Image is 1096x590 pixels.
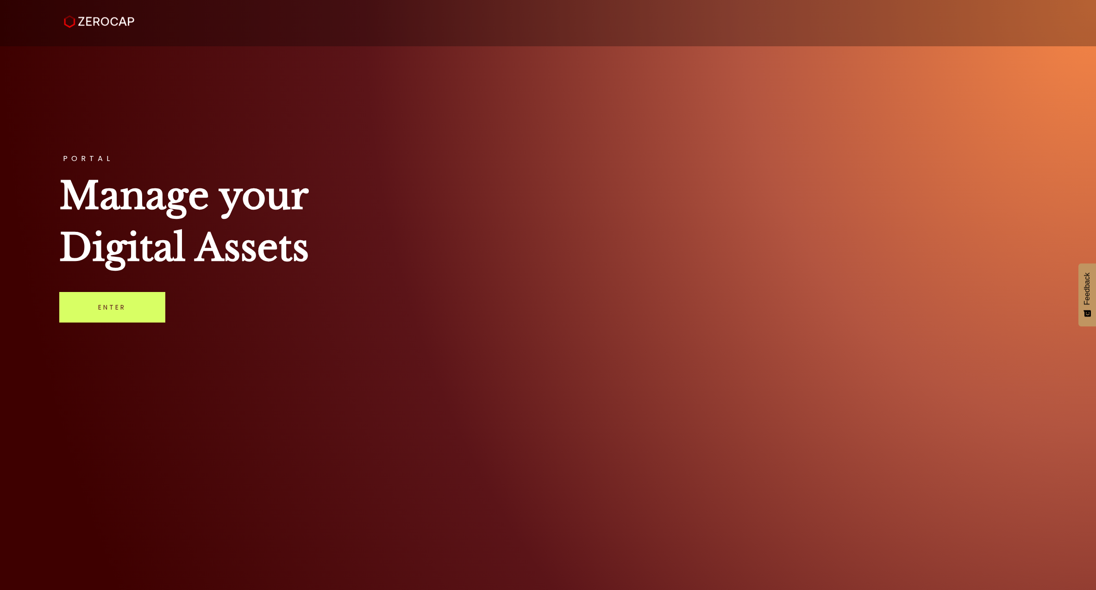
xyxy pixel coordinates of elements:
span: Feedback [1083,273,1091,305]
a: Enter [59,292,165,323]
img: ZeroCap [64,15,135,28]
h1: Manage your Digital Assets [59,170,1037,273]
h3: PORTAL [59,155,1037,162]
button: Feedback - Show survey [1078,263,1096,326]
